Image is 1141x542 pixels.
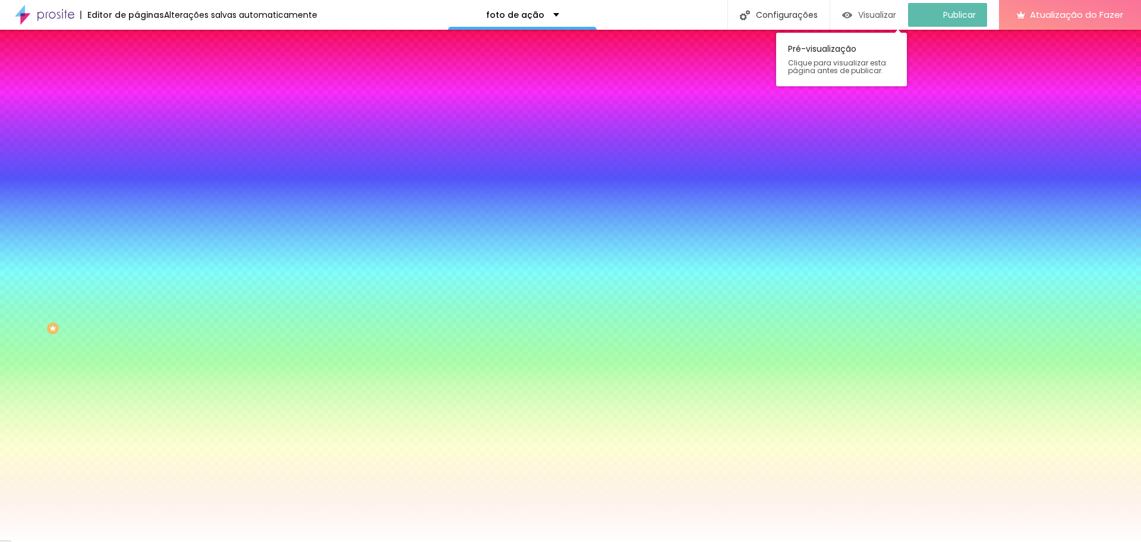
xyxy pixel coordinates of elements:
font: Atualização do Fazer [1030,8,1123,21]
font: Editor de páginas [87,9,164,21]
font: Pré-visualização [788,43,856,55]
img: view-1.svg [842,10,852,20]
button: Publicar [908,3,987,27]
font: Configurações [756,9,818,21]
font: Visualizar [858,9,896,21]
img: Ícone [740,10,750,20]
font: Clique para visualizar esta página antes de publicar. [788,58,886,76]
font: foto de ação [486,9,544,21]
font: Publicar [943,9,976,21]
button: Visualizar [830,3,908,27]
font: Alterações salvas automaticamente [164,9,317,21]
